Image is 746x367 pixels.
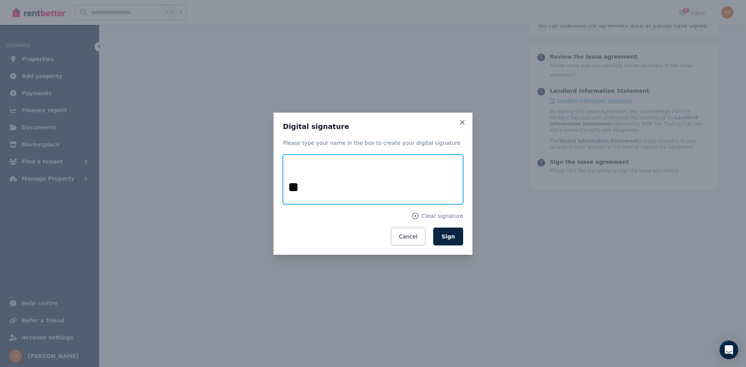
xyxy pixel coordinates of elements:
span: Sign [441,233,455,240]
button: Sign [433,228,463,245]
p: Please type your name in the box to create your digital signature [283,139,463,147]
div: Open Intercom Messenger [720,341,738,359]
h3: Digital signature [283,122,463,131]
button: Cancel [391,228,425,245]
span: Clear signature [422,212,463,220]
